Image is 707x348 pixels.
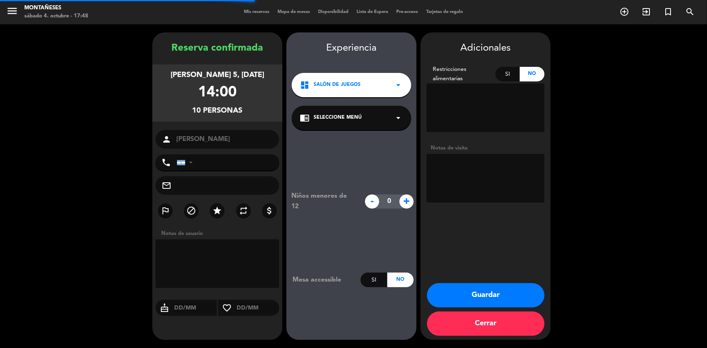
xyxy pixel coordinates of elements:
[198,81,237,105] div: 14:00
[161,158,171,167] i: phone
[314,10,352,14] span: Disponibilidad
[236,303,279,313] input: DD/MM
[393,80,403,90] i: arrow_drop_down
[619,7,629,17] i: add_circle_outline
[160,206,170,216] i: outlined_flag
[212,206,222,216] i: star
[162,135,171,144] i: person
[387,273,414,287] div: No
[427,144,545,152] div: Notas de visita
[314,81,361,89] span: Salón de Juegos
[393,113,403,123] i: arrow_drop_down
[427,65,496,83] div: Restricciones alimentarias
[240,10,273,14] span: Mis reservas
[314,114,362,122] span: Seleccione Menú
[300,113,310,123] i: chrome_reader_mode
[173,303,217,313] input: DD/MM
[265,206,274,216] i: attach_money
[361,273,387,287] div: Si
[171,69,264,81] div: [PERSON_NAME] 5, [DATE]
[520,67,545,81] div: No
[427,283,545,307] button: Guardar
[352,10,392,14] span: Lista de Espera
[422,10,467,14] span: Tarjetas de regalo
[192,105,243,117] div: 10 personas
[273,10,314,14] span: Mapa de mesas
[162,181,171,190] i: mail_outline
[300,80,310,90] i: dashboard
[286,41,417,56] div: Experiencia
[24,4,88,12] div: Montañeses
[496,67,520,81] div: Si
[239,206,248,216] i: repeat
[152,41,282,56] div: Reserva confirmada
[6,5,18,20] button: menu
[399,194,414,209] span: +
[427,41,545,56] div: Adicionales
[186,206,196,216] i: block
[392,10,422,14] span: Pre-acceso
[663,7,673,17] i: turned_in_not
[641,7,651,17] i: exit_to_app
[157,229,282,238] div: Notas de usuario
[285,191,361,212] div: Niños menores de 12
[218,303,236,313] i: favorite_border
[156,303,173,313] i: cake
[24,12,88,20] div: sábado 4. octubre - 17:48
[177,155,196,170] div: Argentina: +54
[685,7,695,17] i: search
[6,5,18,17] i: menu
[427,312,545,336] button: Cerrar
[286,275,361,285] div: Mesa accessible
[365,194,379,209] span: -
